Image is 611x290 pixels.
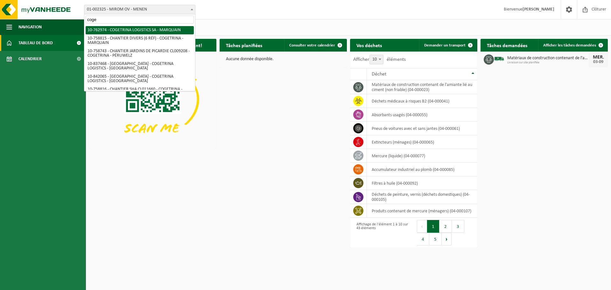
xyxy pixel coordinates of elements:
[419,39,477,52] a: Demander un transport
[367,122,477,135] td: pneus de voitures avec et sans jantes (04-000061)
[417,220,427,233] button: Previous
[367,176,477,190] td: filtres à huile (04-000092)
[424,43,466,47] span: Demander un transport
[220,39,269,51] h2: Tâches planifiées
[89,52,216,147] img: Download de VHEPlus App
[427,220,439,233] button: 1
[592,60,605,64] div: 03-09
[284,39,346,52] a: Consulter votre calendrier
[18,19,42,35] span: Navigation
[452,220,464,233] button: 3
[18,51,42,67] span: Calendrier
[86,85,194,98] li: 10-758816 - CHANTIER SHA CL011660 - COGETRINA - MOUSCRON
[86,34,194,47] li: 10-758815 - CHANTIER DIVERS (6 RÉF) - COGETRINA - MARQUAIN
[543,43,596,47] span: Afficher les tâches demandées
[370,55,383,64] span: 10
[417,233,429,245] button: 4
[367,94,477,108] td: déchets médicaux à risques B2 (04-000041)
[84,5,195,14] span: 01-002325 - MIROM OV - MENEN
[367,204,477,218] td: produits contenant de mercure (ménagers) (04-000107)
[367,190,477,204] td: déchets de peinture, vernis (déchets domestiques) (04-000105)
[367,163,477,176] td: accumulateur industriel au plomb (04-000085)
[353,219,411,246] div: Affichage de l'élément 1 à 10 sur 43 éléments
[350,39,388,51] h2: Vos déchets
[507,61,589,65] span: Livraison sur site planifiée
[439,220,452,233] button: 2
[592,55,605,60] div: MER.
[369,55,383,64] span: 10
[367,80,477,94] td: matériaux de construction contenant de l'amiante lié au ciment (non friable) (04-000023)
[367,108,477,122] td: absorbants usagés (04-000055)
[367,149,477,163] td: mercure (liquide) (04-000077)
[86,73,194,85] li: 10-842065 - [GEOGRAPHIC_DATA] - COGETRINA LOGISTICS - [GEOGRAPHIC_DATA]
[86,47,194,60] li: 10-758743 - CHANTIER JARDINS DE PICARDIE CL009208 - COGETRINA - PÉRUWELZ
[367,135,477,149] td: extincteurs (ménages) (04-000065)
[507,56,589,61] span: Matériaux de construction contenant de l'amiante lié au ciment (non friable)
[353,57,406,62] label: Afficher éléments
[289,43,335,47] span: Consulter votre calendrier
[86,60,194,73] li: 10-837468 - [GEOGRAPHIC_DATA] - COGETRINA LOGISTICS - [GEOGRAPHIC_DATA]
[442,233,452,245] button: Next
[429,233,442,245] button: 5
[372,72,386,77] span: Déchet
[18,35,53,51] span: Tableau de bord
[226,57,341,61] p: Aucune donnée disponible.
[523,7,554,12] strong: [PERSON_NAME]
[86,26,194,34] li: 10-762974 - COGETRINA LOGISTICS SA - MARQUAIN
[494,53,505,64] img: BL-SO-LV
[538,39,607,52] a: Afficher les tâches demandées
[481,39,534,51] h2: Tâches demandées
